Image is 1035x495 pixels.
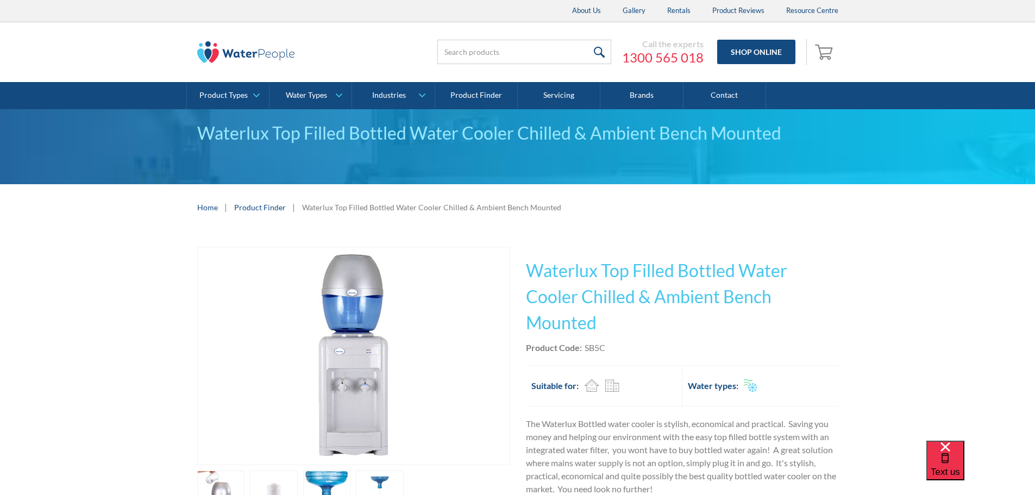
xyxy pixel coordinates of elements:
div: Waterlux Top Filled Bottled Water Cooler Chilled & Ambient Bench Mounted [302,202,561,213]
img: The Water People [197,41,295,63]
a: Servicing [518,82,600,109]
div: Product Types [199,91,248,100]
a: Shop Online [717,40,795,64]
a: Industries [352,82,434,109]
h2: Water types: [688,379,738,392]
a: Home [197,202,218,213]
a: Brands [600,82,683,109]
a: Contact [683,82,766,109]
iframe: podium webchat widget bubble [926,441,1035,495]
div: Call the experts [622,39,704,49]
div: SB5C [585,341,605,354]
div: | [223,200,229,214]
a: 1300 565 018 [622,49,704,66]
h1: Waterlux Top Filled Bottled Water Cooler Chilled & Ambient Bench Mounted [526,258,838,336]
a: open lightbox [197,247,510,465]
div: | [291,200,297,214]
div: Water Types [286,91,327,100]
img: shopping cart [815,43,836,60]
a: Product Types [187,82,269,109]
a: Water Types [269,82,352,109]
img: Waterlux Top Filled Bottled Water Cooler Chilled & Ambient Bench Mounted [244,247,462,465]
input: Search products [437,40,611,64]
h2: Suitable for: [531,379,579,392]
div: Waterlux Top Filled Bottled Water Cooler Chilled & Ambient Bench Mounted [197,120,838,146]
strong: Product Code: [526,342,582,353]
div: Industries [372,91,406,100]
a: Product Finder [435,82,518,109]
a: Open empty cart [812,39,838,65]
a: Product Finder [234,202,286,213]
